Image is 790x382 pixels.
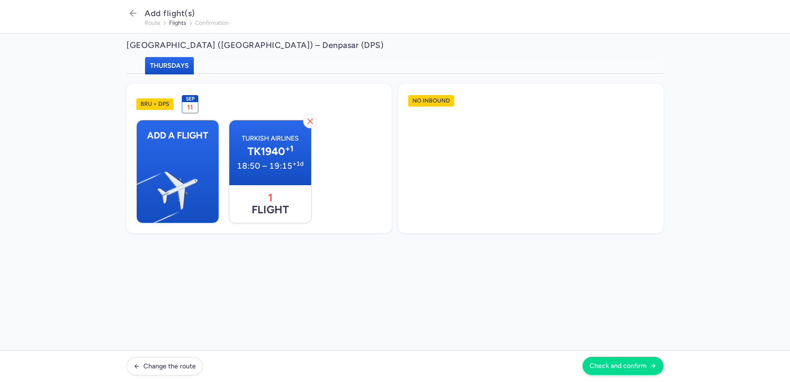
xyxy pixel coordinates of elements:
span: flight [229,185,311,223]
span: 11 [187,103,193,111]
sup: +1 [285,143,293,153]
img: Plane Illustration [67,123,207,251]
sup: +1d [293,160,304,167]
span: Add a flight [137,120,219,150]
span: Thursdays [150,62,189,69]
span: Sep [186,96,195,102]
button: confirmation [195,20,229,26]
button: Check and confirm [583,357,664,375]
span: Add flight(s) [145,8,195,18]
time: 18:50 – 19:15 [236,161,305,171]
span: Check and confirm [590,362,647,370]
span: Turkish Airlines [236,134,305,142]
h2: [GEOGRAPHIC_DATA] ([GEOGRAPHIC_DATA]) – Denpasar (DPS) [126,33,664,57]
span: Change the route [143,363,196,370]
h1: No inbound [408,95,454,107]
button: Turkish AirlinesTK1940+118:50 – 19:15+1d1flight [229,120,312,223]
h1: BRU > DPS [136,98,174,110]
button: route [145,20,160,26]
span: 1 [268,192,273,204]
button: flights [169,20,186,26]
button: Add a flightPlane Illustration [136,120,219,223]
button: Change the route [126,357,203,375]
span: TK1940 [236,146,305,158]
